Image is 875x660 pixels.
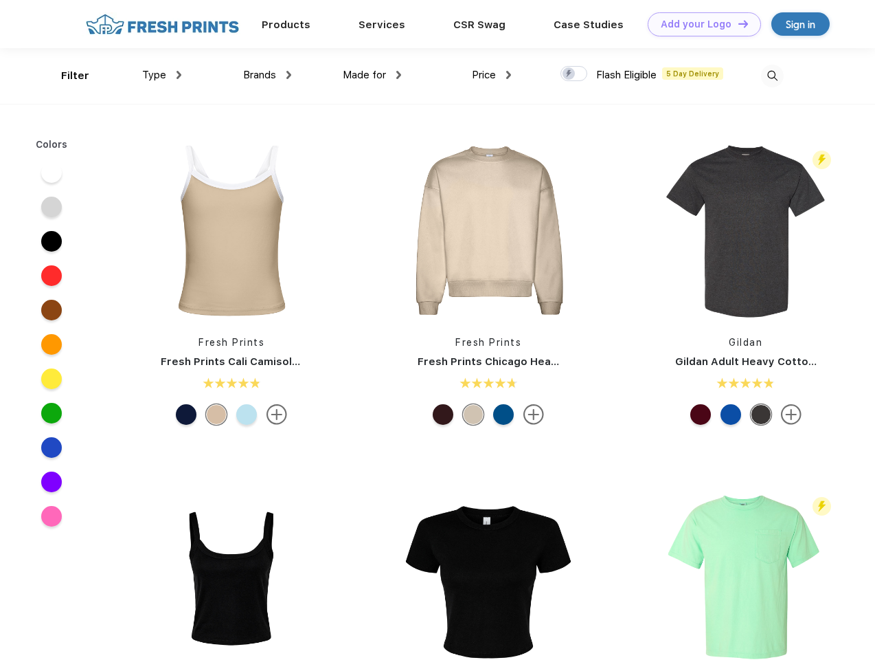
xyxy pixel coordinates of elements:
img: dropdown.png [286,71,291,79]
div: Add your Logo [661,19,731,30]
a: Services [359,19,405,31]
img: dropdown.png [177,71,181,79]
div: Tweed [751,404,771,425]
span: Brands [243,69,276,81]
a: CSR Swag [453,19,505,31]
img: func=resize&h=266 [655,139,837,322]
div: Colors [25,137,78,152]
a: Fresh Prints [198,337,264,348]
div: Royal [720,404,741,425]
img: desktop_search.svg [761,65,784,87]
img: more.svg [523,404,544,425]
a: Gildan Adult Heavy Cotton T-Shirt [675,355,854,368]
a: Sign in [771,12,830,36]
img: fo%20logo%202.webp [82,12,243,36]
div: Burgundy mto [433,404,453,425]
img: dropdown.png [506,71,511,79]
div: Royal Blue mto [493,404,514,425]
img: flash_active_toggle.svg [812,497,831,516]
img: func=resize&h=266 [140,139,323,322]
span: 5 Day Delivery [662,67,723,80]
div: Filter [61,68,89,84]
img: DT [738,20,748,27]
a: Fresh Prints Chicago Heavyweight Crewneck [418,355,655,368]
a: Fresh Prints [455,337,521,348]
div: Sign in [786,16,815,32]
span: Flash Eligible [596,69,657,81]
a: Products [262,19,310,31]
a: Gildan [729,337,762,348]
img: dropdown.png [396,71,401,79]
div: Sand [463,404,484,425]
img: func=resize&h=266 [397,139,580,322]
span: Made for [343,69,386,81]
div: Oat White [206,404,227,425]
span: Price [472,69,496,81]
div: Navy White [176,404,196,425]
a: Fresh Prints Cali Camisole Top [161,355,321,368]
div: Baby Blue White [236,404,257,425]
div: Garnet [690,404,711,425]
img: more.svg [781,404,802,425]
img: more.svg [266,404,287,425]
span: Type [142,69,166,81]
img: flash_active_toggle.svg [812,151,831,169]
